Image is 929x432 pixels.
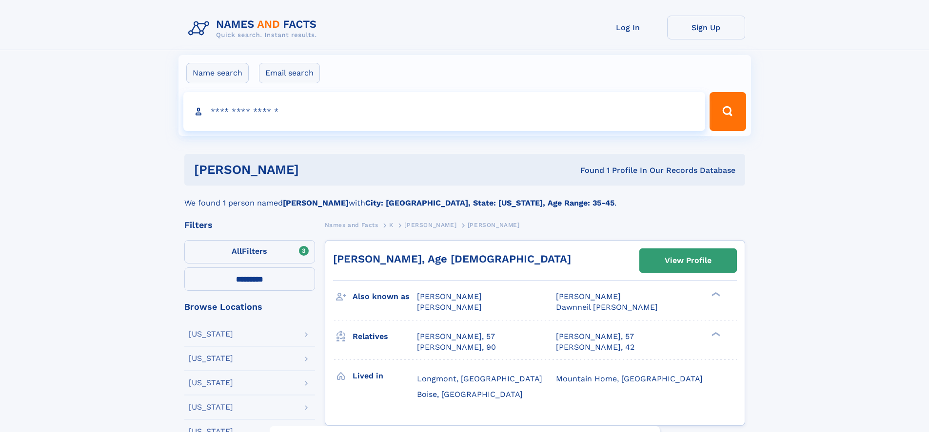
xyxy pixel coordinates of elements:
span: All [232,246,242,256]
label: Email search [259,63,320,83]
h3: Relatives [353,328,417,345]
a: [PERSON_NAME], 42 [556,342,634,353]
a: K [389,219,394,231]
span: [PERSON_NAME] [468,222,520,228]
h3: Lived in [353,368,417,384]
div: Browse Locations [184,302,315,311]
b: [PERSON_NAME] [283,198,349,207]
span: [PERSON_NAME] [556,292,621,301]
button: Search Button [710,92,746,131]
div: [US_STATE] [189,403,233,411]
a: [PERSON_NAME], 57 [556,331,634,342]
div: Found 1 Profile In Our Records Database [439,165,735,176]
div: [US_STATE] [189,379,233,387]
div: Filters [184,221,315,229]
h3: Also known as [353,288,417,305]
a: Sign Up [667,16,745,39]
b: City: [GEOGRAPHIC_DATA], State: [US_STATE], Age Range: 35-45 [365,198,614,207]
a: [PERSON_NAME], 90 [417,342,496,353]
a: [PERSON_NAME] [404,219,456,231]
input: search input [183,92,706,131]
span: Longmont, [GEOGRAPHIC_DATA] [417,374,542,383]
span: K [389,222,394,228]
span: Boise, [GEOGRAPHIC_DATA] [417,390,523,399]
div: [US_STATE] [189,355,233,362]
span: [PERSON_NAME] [417,302,482,312]
h1: [PERSON_NAME] [194,164,440,176]
a: View Profile [640,249,736,272]
span: Dawnneil [PERSON_NAME] [556,302,658,312]
div: ❯ [709,331,721,337]
label: Filters [184,240,315,263]
span: [PERSON_NAME] [417,292,482,301]
a: Log In [589,16,667,39]
a: [PERSON_NAME], 57 [417,331,495,342]
label: Name search [186,63,249,83]
span: Mountain Home, [GEOGRAPHIC_DATA] [556,374,703,383]
img: Logo Names and Facts [184,16,325,42]
a: Names and Facts [325,219,378,231]
a: [PERSON_NAME], Age [DEMOGRAPHIC_DATA] [333,253,571,265]
div: We found 1 person named with . [184,186,745,209]
div: View Profile [665,249,712,272]
div: [US_STATE] [189,330,233,338]
div: ❯ [709,291,721,298]
span: [PERSON_NAME] [404,222,456,228]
